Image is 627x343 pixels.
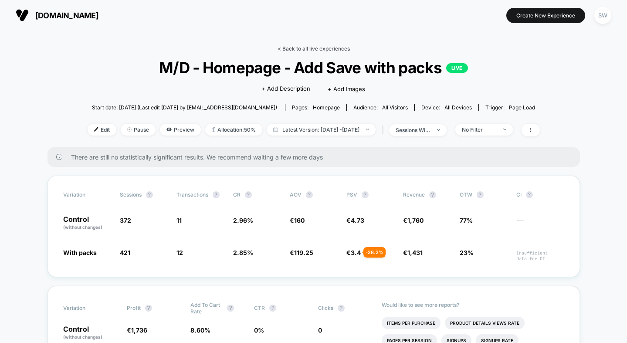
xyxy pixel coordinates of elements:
[445,317,525,329] li: Product Details Views Rate
[63,249,97,256] span: With packs
[127,326,147,334] span: €
[290,191,302,198] span: AOV
[190,302,223,315] span: Add To Cart Rate
[366,129,369,130] img: end
[318,305,333,311] span: Clicks
[485,104,535,111] div: Trigger:
[71,153,563,161] span: There are still no statistically significant results. We recommend waiting a few more days
[382,302,564,308] p: Would like to see more reports?
[13,8,101,22] button: [DOMAIN_NAME]
[63,326,118,340] p: Control
[407,249,423,256] span: 1,431
[403,191,425,198] span: Revenue
[63,224,102,230] span: (without changes)
[506,8,585,23] button: Create New Experience
[245,191,252,198] button: ?
[516,191,564,198] span: CI
[35,11,98,20] span: [DOMAIN_NAME]
[362,191,369,198] button: ?
[292,104,340,111] div: Pages:
[63,334,102,340] span: (without changes)
[444,104,472,111] span: all devices
[127,127,132,132] img: end
[290,249,313,256] span: €
[176,249,183,256] span: 12
[146,191,153,198] button: ?
[382,317,441,329] li: Items Per Purchase
[16,9,29,22] img: Visually logo
[363,247,386,258] div: - 28.2 %
[233,217,253,224] span: 2.96 %
[121,124,156,136] span: Pause
[477,191,484,198] button: ?
[346,191,357,198] span: PSV
[380,124,389,136] span: |
[131,326,147,334] span: 1,736
[346,217,364,224] span: €
[160,124,201,136] span: Preview
[414,104,478,111] span: Device:
[233,191,241,198] span: CR
[403,249,423,256] span: €
[294,217,305,224] span: 160
[63,191,111,198] span: Variation
[190,326,210,334] span: 8.60 %
[313,104,340,111] span: homepage
[120,249,130,256] span: 421
[294,249,313,256] span: 119.25
[63,216,111,231] p: Control
[127,305,141,311] span: Profit
[205,124,262,136] span: Allocation: 50%
[233,249,253,256] span: 2.85 %
[269,305,276,312] button: ?
[407,217,424,224] span: 1,760
[290,217,305,224] span: €
[94,127,98,132] img: edit
[351,217,364,224] span: 4.73
[318,326,322,334] span: 0
[460,191,508,198] span: OTW
[396,127,430,133] div: sessions with impression
[63,302,111,315] span: Variation
[176,217,182,224] span: 11
[213,191,220,198] button: ?
[503,129,506,130] img: end
[462,126,497,133] div: No Filter
[437,129,440,131] img: end
[516,218,564,231] span: ---
[267,124,376,136] span: Latest Version: [DATE] - [DATE]
[227,305,234,312] button: ?
[254,305,265,311] span: CTR
[92,104,277,111] span: Start date: [DATE] (Last edit [DATE] by [EMAIL_ADDRESS][DOMAIN_NAME])
[254,326,264,334] span: 0 %
[516,250,564,261] span: Insufficient data for CI
[526,191,533,198] button: ?
[278,45,350,52] a: < Back to all live experiences
[273,127,278,132] img: calendar
[120,217,131,224] span: 372
[446,63,468,73] p: LIVE
[509,104,535,111] span: Page Load
[261,85,310,93] span: + Add Description
[592,7,614,24] button: SW
[110,58,517,77] span: M/D - Homepage - Add Save with packs
[88,124,116,136] span: Edit
[346,249,361,256] span: €
[328,85,365,92] span: + Add Images
[176,191,208,198] span: Transactions
[353,104,408,111] div: Audience:
[306,191,313,198] button: ?
[145,305,152,312] button: ?
[460,249,474,256] span: 23%
[429,191,436,198] button: ?
[382,104,408,111] span: All Visitors
[403,217,424,224] span: €
[338,305,345,312] button: ?
[460,217,473,224] span: 77%
[120,191,142,198] span: Sessions
[594,7,611,24] div: SW
[351,249,361,256] span: 3.4
[212,127,215,132] img: rebalance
